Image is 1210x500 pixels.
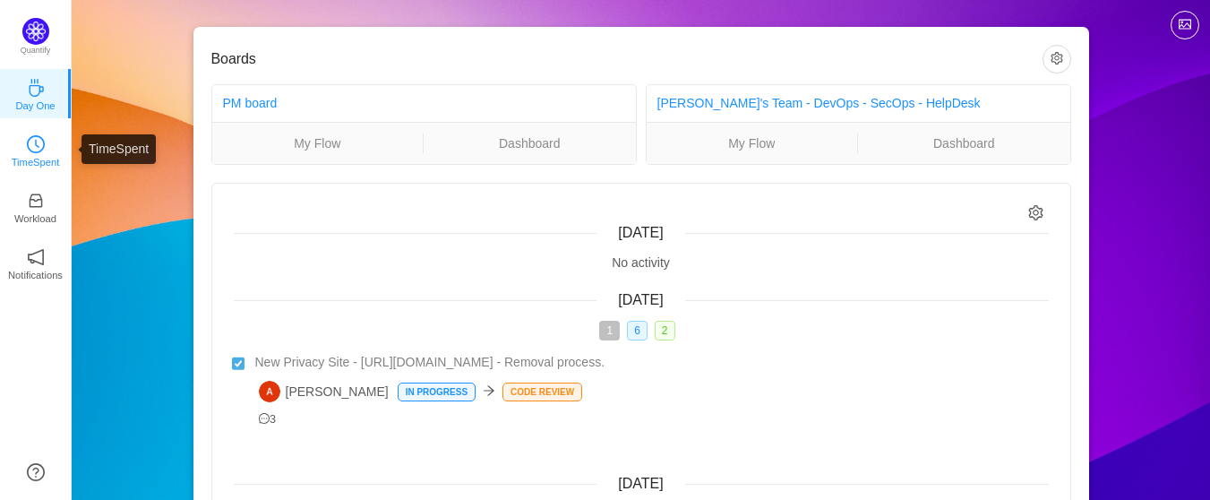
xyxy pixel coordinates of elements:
p: TimeSpent [12,154,60,170]
button: icon: picture [1171,11,1199,39]
a: Dashboard [858,134,1070,153]
span: [DATE] [618,225,663,240]
span: 3 [259,413,277,426]
a: My Flow [212,134,424,153]
h3: Boards [211,50,1043,68]
a: icon: coffeeDay One [27,84,45,102]
a: Dashboard [424,134,636,153]
i: icon: inbox [27,192,45,210]
a: PM board [223,96,278,110]
img: A [259,381,280,402]
span: 6 [627,321,648,341]
a: icon: inboxWorkload [27,197,45,215]
p: Workload [14,211,56,227]
span: [DATE] [618,292,663,307]
i: icon: message [259,413,270,425]
button: icon: setting [1043,45,1071,73]
span: 1 [599,321,620,341]
i: icon: arrow-right [483,384,495,397]
span: [PERSON_NAME] [259,381,389,402]
span: [DATE] [618,476,663,491]
a: [PERSON_NAME]'s Team - DevOps - SecOps - HelpDesk [657,96,981,110]
a: icon: clock-circleTimeSpent [27,141,45,159]
i: icon: coffee [27,79,45,97]
i: icon: notification [27,248,45,266]
p: Quantify [21,45,51,57]
i: icon: clock-circle [27,135,45,153]
a: icon: question-circle [27,463,45,481]
p: In Progress [399,384,475,401]
i: icon: setting [1028,205,1043,220]
div: No activity [234,254,1049,272]
span: 2 [655,321,675,341]
p: Code Review [503,384,581,401]
a: icon: notificationNotifications [27,254,45,272]
a: New Privacy Site - [URL][DOMAIN_NAME] - Removal process. [255,353,1049,372]
img: Quantify [22,18,49,45]
a: My Flow [647,134,858,153]
p: Notifications [8,267,63,283]
p: Day One [15,98,55,114]
span: New Privacy Site - [URL][DOMAIN_NAME] - Removal process. [255,353,605,372]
